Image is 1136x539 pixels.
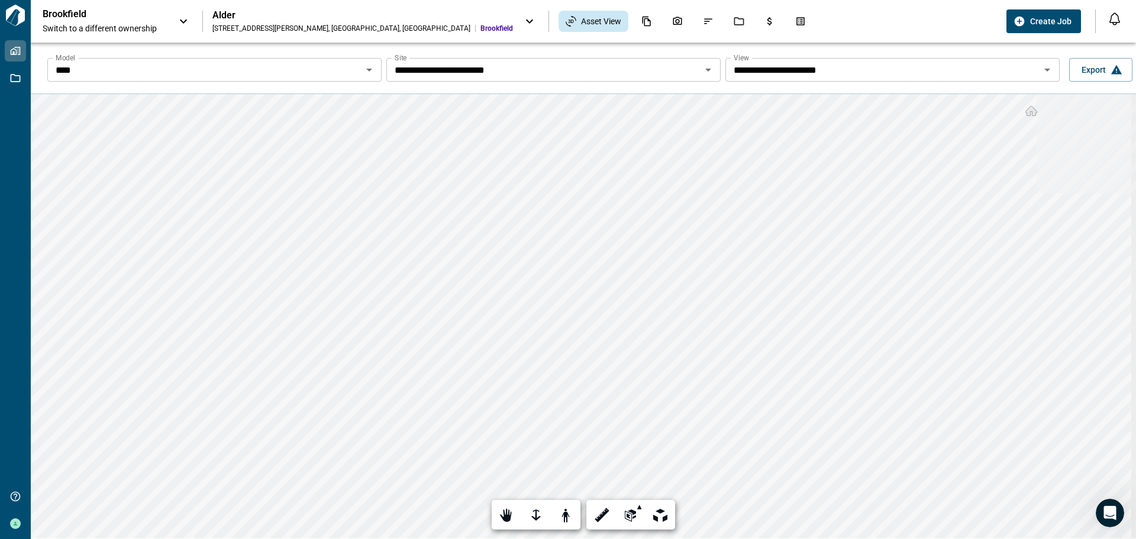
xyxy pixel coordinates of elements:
[212,24,470,33] div: [STREET_ADDRESS][PERSON_NAME] , [GEOGRAPHIC_DATA] , [GEOGRAPHIC_DATA]
[212,9,513,21] div: Alder
[634,11,659,31] div: Documents
[1006,9,1081,33] button: Create Job
[727,11,751,31] div: Jobs
[696,11,721,31] div: Issues & Info
[581,15,621,27] span: Asset View
[1082,64,1106,76] span: Export
[788,11,813,31] div: Takeoff Center
[1030,15,1072,27] span: Create Job
[361,62,377,78] button: Open
[43,8,149,20] p: Brookfield
[1069,58,1132,82] button: Export
[56,53,75,63] label: Model
[700,62,717,78] button: Open
[757,11,782,31] div: Budgets
[1105,9,1124,28] button: Open notification feed
[665,11,690,31] div: Photos
[43,22,167,34] span: Switch to a different ownership
[395,53,406,63] label: Site
[734,53,749,63] label: View
[480,24,513,33] span: Brookfield
[1039,62,1056,78] button: Open
[1096,499,1124,527] iframe: Intercom live chat
[559,11,628,32] div: Asset View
